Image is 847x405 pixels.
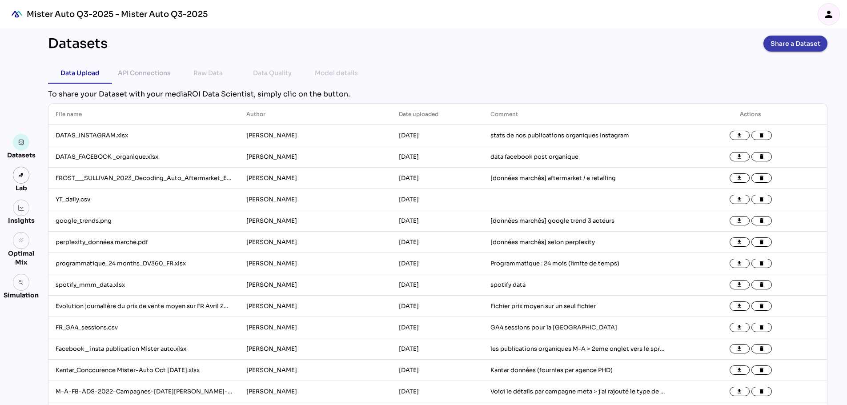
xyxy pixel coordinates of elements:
[239,210,392,232] td: [PERSON_NAME]
[392,146,483,168] td: [DATE]
[48,125,239,146] td: DATAS_INSTAGRAM.xlsx
[392,253,483,274] td: [DATE]
[48,381,239,402] td: M-A-FB-ADS-2022-Campagnes-[DATE][PERSON_NAME]-[DATE] (1).xlsx
[48,89,827,100] div: To share your Dataset with your mediaROI Data Scientist, simply clic on the button.
[239,274,392,296] td: [PERSON_NAME]
[674,104,827,125] th: Actions
[392,381,483,402] td: [DATE]
[483,210,674,232] td: [données marchés] google trend 3 acteurs
[759,389,765,395] i: delete
[771,37,820,50] span: Share a Dataset
[118,68,171,78] div: API Connections
[48,253,239,274] td: programmatique_24 months_DV360_FR.xlsx
[483,381,674,402] td: Voici le détails par campagne meta > j'ai rajouté le type de campagne en colonne et aussi les dat...
[48,360,239,381] td: Kantar_Conccurence Mister-Auto Oct [DATE].xlsx
[239,189,392,210] td: [PERSON_NAME]
[483,232,674,253] td: [données marchés] selon perplexity
[737,132,743,139] i: file_download
[759,325,765,331] i: delete
[392,274,483,296] td: [DATE]
[392,296,483,317] td: [DATE]
[7,4,27,24] div: mediaROI
[759,346,765,352] i: delete
[759,239,765,245] i: delete
[48,146,239,168] td: DATAS_FACEBOOK _organique.xlsx
[737,175,743,181] i: file_download
[48,210,239,232] td: google_trends.png
[392,360,483,381] td: [DATE]
[823,9,834,20] i: person
[18,205,24,211] img: graph.svg
[737,282,743,288] i: file_download
[759,303,765,309] i: delete
[48,189,239,210] td: YT_daily.csv
[737,218,743,224] i: file_download
[483,274,674,296] td: spotify data
[759,175,765,181] i: delete
[759,154,765,160] i: delete
[392,104,483,125] th: Date uploaded
[4,291,39,300] div: Simulation
[392,338,483,360] td: [DATE]
[759,261,765,267] i: delete
[18,279,24,285] img: settings.svg
[392,189,483,210] td: [DATE]
[239,381,392,402] td: [PERSON_NAME]
[7,151,36,160] div: Datasets
[483,296,674,317] td: Fichier prix moyen sur un seul fichier
[483,360,674,381] td: Kantar données (fournies par agence PHD)
[737,367,743,373] i: file_download
[48,168,239,189] td: FROST___SULLIVAN_2023_Decoding_Auto_Aftermarket_E-Retailing_Stellantis_Final_Presentaion_VF.pdf
[48,104,239,125] th: File name
[759,282,765,288] i: delete
[8,216,35,225] div: Insights
[239,104,392,125] th: Author
[193,68,223,78] div: Raw Data
[48,232,239,253] td: perplexity_données marché.pdf
[759,132,765,139] i: delete
[737,346,743,352] i: file_download
[737,303,743,309] i: file_download
[239,232,392,253] td: [PERSON_NAME]
[48,274,239,296] td: spotify_mmm_data.xlsx
[18,139,24,145] img: data.svg
[239,253,392,274] td: [PERSON_NAME]
[737,154,743,160] i: file_download
[18,237,24,244] i: grain
[239,146,392,168] td: [PERSON_NAME]
[4,249,39,267] div: Optimal Mix
[239,360,392,381] td: [PERSON_NAME]
[239,338,392,360] td: [PERSON_NAME]
[315,68,358,78] div: Model details
[737,325,743,331] i: file_download
[48,338,239,360] td: Facebook _ insta publication Mister auto.xlsx
[60,68,100,78] div: Data Upload
[483,168,674,189] td: [données marchés] aftermarket / e retailing
[48,317,239,338] td: FR_GA4_sessions.csv
[48,296,239,317] td: Evolution journalière du prix de vente moyen sur FR Avril 2023.csv
[759,196,765,203] i: delete
[483,338,674,360] td: les publications organiques M-A > 2eme onglet vers le spreadsheet car j'ai du bricoler ce fichier...
[483,146,674,168] td: data facebook post organique
[239,296,392,317] td: [PERSON_NAME]
[737,239,743,245] i: file_download
[239,168,392,189] td: [PERSON_NAME]
[737,261,743,267] i: file_download
[483,104,674,125] th: Comment
[759,218,765,224] i: delete
[392,168,483,189] td: [DATE]
[737,389,743,395] i: file_download
[253,68,292,78] div: Data Quality
[239,317,392,338] td: [PERSON_NAME]
[48,36,108,52] div: Datasets
[18,172,24,178] img: lab.svg
[392,125,483,146] td: [DATE]
[763,36,827,52] button: Share a Dataset
[759,367,765,373] i: delete
[239,125,392,146] td: [PERSON_NAME]
[483,317,674,338] td: GA4 sessions pour la [GEOGRAPHIC_DATA]
[392,317,483,338] td: [DATE]
[392,210,483,232] td: [DATE]
[737,196,743,203] i: file_download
